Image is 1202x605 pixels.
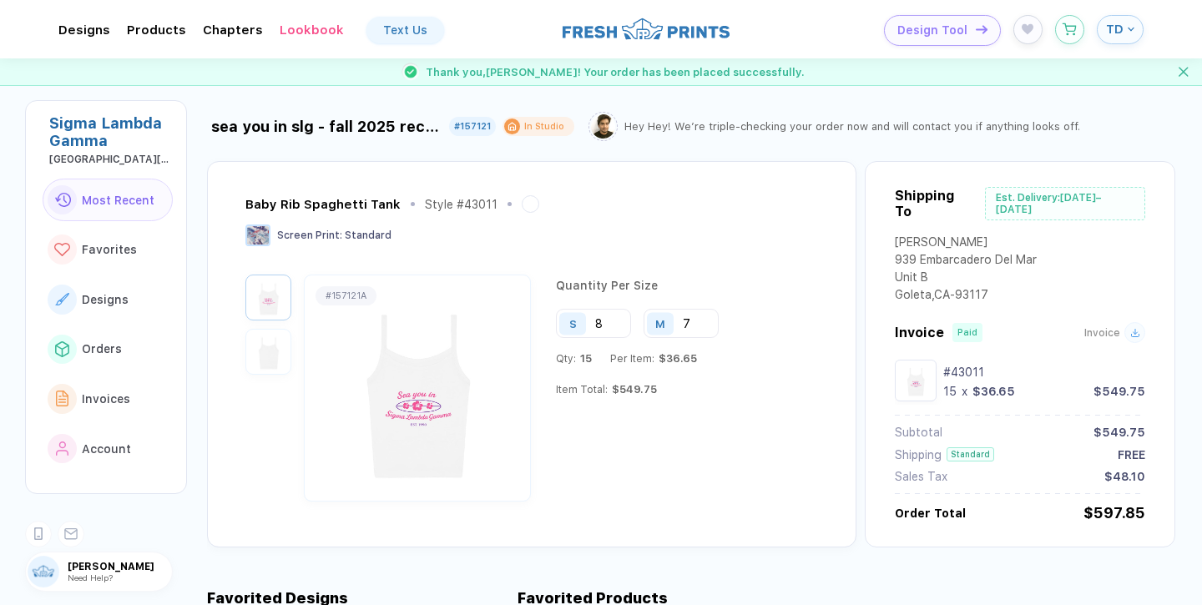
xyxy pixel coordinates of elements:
[345,229,391,241] span: Standard
[897,23,967,38] span: Design Tool
[895,448,942,461] div: Shipping
[654,352,697,365] span: $36.65
[58,23,110,38] div: DesignsToggle dropdown menu
[43,377,173,421] button: link to iconInvoices
[82,293,129,306] span: Designs
[49,154,173,165] div: University of California: Santa Barbara
[250,333,287,371] img: 6d5d097f-c99e-4591-bff2-755e0f656808_nt_back_1756875058911.jpg
[972,385,1015,398] div: $36.65
[82,243,137,256] span: Favorites
[655,317,665,330] div: M
[203,23,263,38] div: ChaptersToggle dropdown menu chapters
[55,293,69,305] img: link to icon
[1084,327,1120,339] span: Invoice
[1104,470,1145,483] div: $48.10
[309,290,526,486] img: 6d5d097f-c99e-4591-bff2-755e0f656808_nt_front_1756875058907.jpg
[895,507,966,520] div: Order Total
[556,383,657,396] div: Item Total:
[947,447,994,461] div: Standard
[895,426,942,439] div: Subtotal
[943,385,957,398] div: 15
[425,198,497,211] div: Style # 43011
[610,352,697,365] div: Per Item:
[556,279,814,309] div: Quantity Per Size
[563,16,730,42] img: logo
[957,327,977,338] div: Paid
[426,66,805,78] span: Thank you, [PERSON_NAME] ! Your order has been placed successfully.
[43,228,173,271] button: link to iconFavorites
[280,23,344,38] div: LookbookToggle dropdown menu chapters
[899,364,932,397] img: 6d5d097f-c99e-4591-bff2-755e0f656808_nt_front_1756875058907.jpg
[68,572,113,582] span: Need Help?
[608,383,657,396] span: $549.75
[895,253,1037,270] div: 939 Embarcadero Del Mar
[28,556,59,587] img: user profile
[56,391,69,406] img: link to icon
[49,114,173,149] div: Sigma Lambda Gamma
[82,392,130,406] span: Invoices
[591,114,615,139] img: Tariq.png
[211,118,442,135] div: sea you in slg - fall 2025 recruitment tank
[68,561,172,572] span: [PERSON_NAME]
[1093,426,1145,439] div: $549.75
[82,194,154,207] span: Most Recent
[576,352,592,365] span: 15
[55,341,69,356] img: link to icon
[1093,385,1145,398] div: $549.75
[82,342,122,355] span: Orders
[1097,15,1144,44] button: TD
[56,441,69,456] img: link to icon
[280,23,344,38] div: Lookbook
[895,188,972,219] div: Shipping To
[1118,448,1145,461] div: FREE
[943,366,1145,379] div: #43011
[245,224,270,246] img: Screen Print
[43,328,173,371] button: link to iconOrders
[624,120,1080,133] div: Hey Hey! We’re triple-checking your order now and will contact you if anything looks off.
[985,187,1145,220] div: Est. Delivery: [DATE]–[DATE]
[556,352,592,365] div: Qty:
[250,279,287,316] img: 6d5d097f-c99e-4591-bff2-755e0f656808_nt_front_1756875058907.jpg
[245,197,401,212] div: Baby Rib Spaghetti Tank
[454,121,491,132] div: #157121
[383,23,427,37] div: Text Us
[82,442,131,456] span: Account
[1106,22,1124,37] span: TD
[884,15,1001,46] button: Design Toolicon
[895,270,1037,288] div: Unit B
[960,385,969,398] div: x
[895,325,944,340] span: Invoice
[895,288,1037,305] div: Goleta , CA - 93117
[127,23,186,38] div: ProductsToggle dropdown menu
[43,179,173,222] button: link to iconMost Recent
[895,470,947,483] div: Sales Tax
[569,317,577,330] div: S
[1083,504,1145,522] div: $597.85
[524,120,564,133] div: In Studio
[366,17,444,43] a: Text Us
[277,229,342,241] span: Screen Print :
[43,427,173,471] button: link to iconAccount
[54,243,70,257] img: link to icon
[976,25,987,34] img: icon
[397,58,424,85] img: success gif
[54,193,71,207] img: link to icon
[895,235,1037,253] div: [PERSON_NAME]
[43,278,173,321] button: link to iconDesigns
[326,290,366,301] div: # 157121A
